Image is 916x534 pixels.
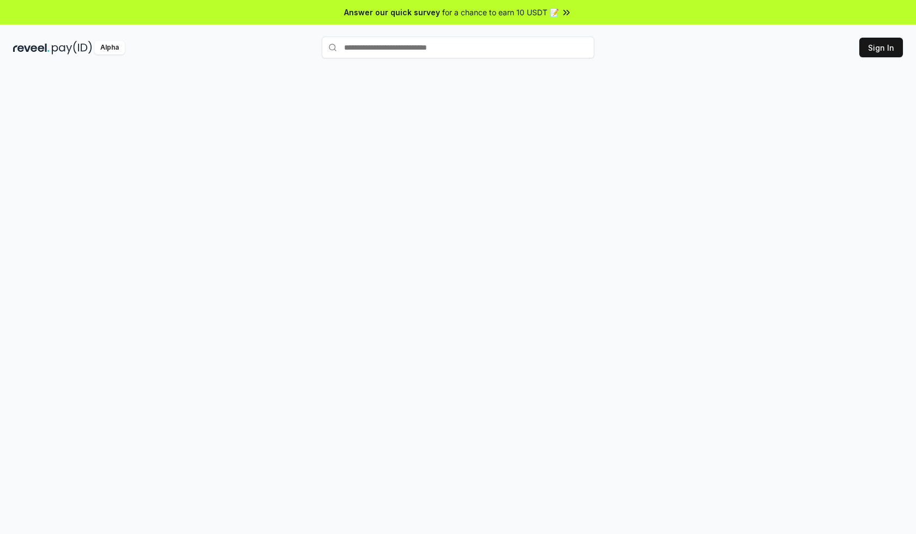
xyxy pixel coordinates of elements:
[13,41,50,55] img: reveel_dark
[442,7,559,18] span: for a chance to earn 10 USDT 📝
[859,38,903,57] button: Sign In
[344,7,440,18] span: Answer our quick survey
[94,41,125,55] div: Alpha
[52,41,92,55] img: pay_id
